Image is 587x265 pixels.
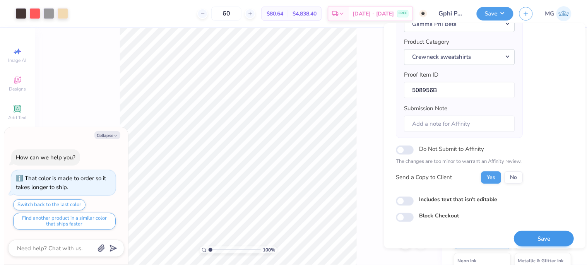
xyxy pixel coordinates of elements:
button: Gamma Phi Beta [404,16,515,32]
div: How can we help you? [16,154,75,161]
label: Includes text that isn't editable [419,195,497,203]
input: – – [211,7,241,21]
span: Metallic & Glitter Ink [519,256,564,265]
span: Designs [9,86,26,92]
span: 100 % [263,246,275,253]
button: Collapse [94,131,120,139]
span: Add Text [8,115,27,121]
span: [DATE] - [DATE] [353,10,394,18]
a: MG [545,6,572,21]
button: Crewneck sweatshirts [404,49,515,65]
div: That color is made to order so it takes longer to ship. [16,174,106,191]
button: Find another product in a similar color that ships faster [13,213,116,230]
label: Block Checkout [419,212,459,220]
p: The changes are too minor to warrant an Affinity review. [396,158,523,166]
span: Neon Ink [458,256,477,265]
span: $80.64 [267,10,283,18]
label: Submission Note [404,104,447,113]
span: $4,838.40 [293,10,317,18]
label: Proof Item ID [404,70,438,79]
button: Switch back to the last color [13,199,86,210]
label: Do Not Submit to Affinity [419,144,484,154]
input: Untitled Design [433,6,471,21]
span: MG [545,9,554,18]
span: FREE [399,11,407,16]
button: Save [477,7,513,21]
label: Product Category [404,38,449,46]
input: Add a note for Affinity [404,116,515,132]
button: No [504,171,523,184]
span: Image AI [9,57,27,63]
div: Send a Copy to Client [396,173,452,182]
button: Yes [481,171,501,184]
img: Michael Galon [556,6,572,21]
button: Save [514,231,574,247]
